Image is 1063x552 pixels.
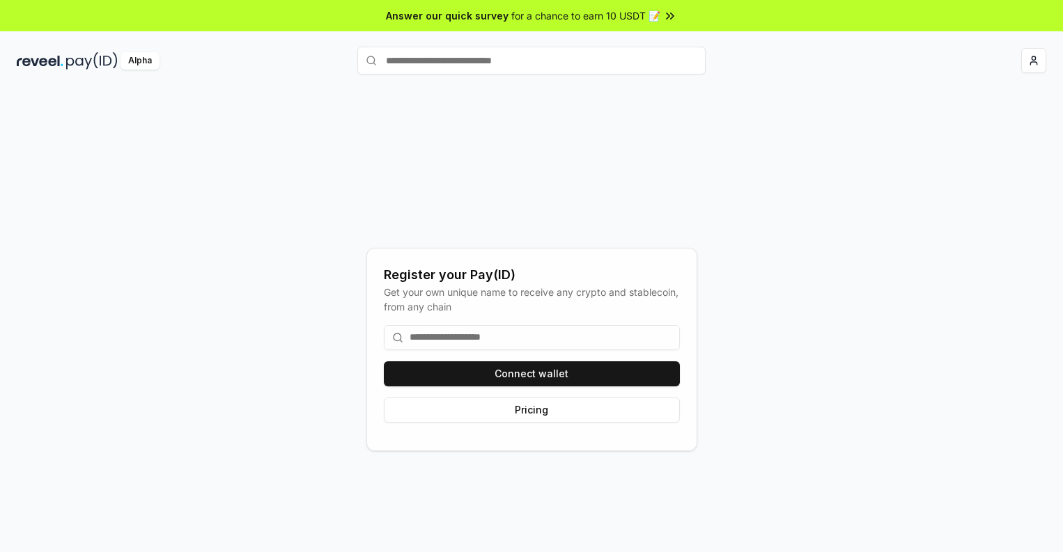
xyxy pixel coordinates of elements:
span: for a chance to earn 10 USDT 📝 [511,8,660,23]
button: Pricing [384,397,680,423]
img: reveel_dark [17,52,63,70]
button: Connect wallet [384,361,680,386]
div: Register your Pay(ID) [384,265,680,285]
span: Answer our quick survey [386,8,509,23]
div: Alpha [121,52,160,70]
div: Get your own unique name to receive any crypto and stablecoin, from any chain [384,285,680,314]
img: pay_id [66,52,118,70]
